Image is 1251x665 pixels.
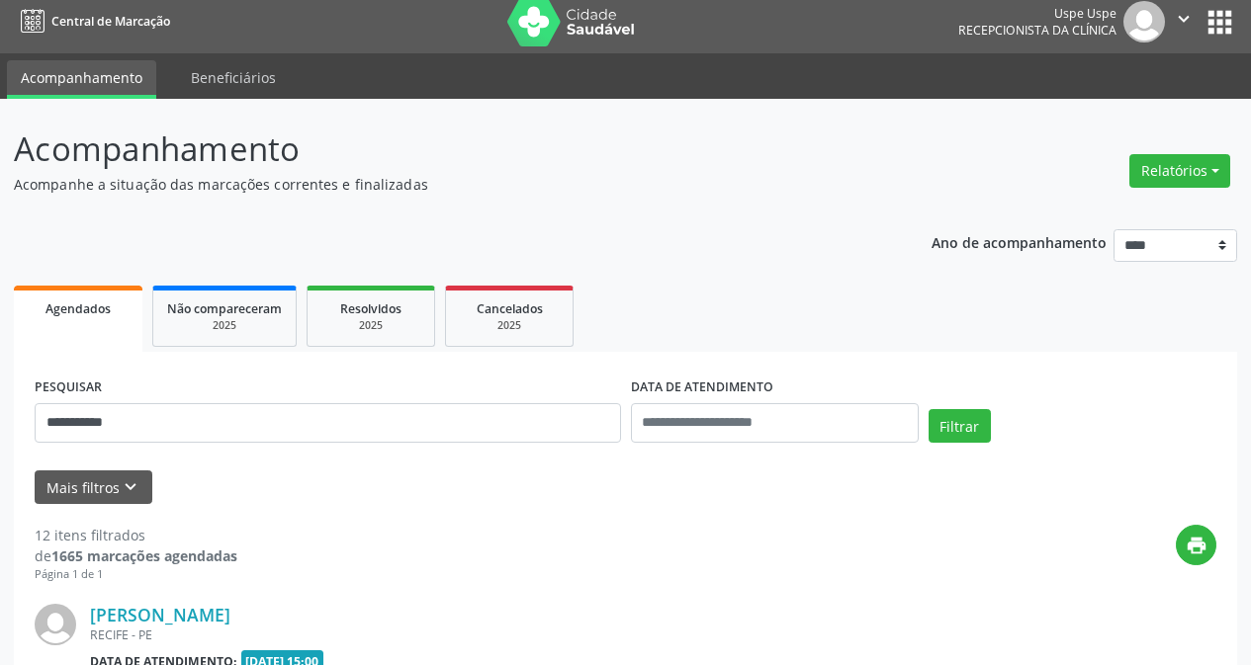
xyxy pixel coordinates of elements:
[167,318,282,333] div: 2025
[35,566,237,583] div: Página 1 de 1
[90,626,920,643] div: RECIFE - PE
[35,470,152,505] button: Mais filtroskeyboard_arrow_down
[1165,1,1203,42] button: 
[932,229,1107,254] p: Ano de acompanhamento
[321,318,420,333] div: 2025
[340,300,402,317] span: Resolvidos
[1123,1,1165,42] img: img
[51,546,237,565] strong: 1665 marcações agendadas
[958,5,1117,22] div: Uspe Uspe
[14,5,170,38] a: Central de Marcação
[90,604,230,625] a: [PERSON_NAME]
[35,604,76,645] img: img
[1173,8,1195,30] i: 
[1129,154,1230,188] button: Relatórios
[167,300,282,317] span: Não compareceram
[631,373,773,403] label: DATA DE ATENDIMENTO
[7,60,156,99] a: Acompanhamento
[14,174,870,195] p: Acompanhe a situação das marcações correntes e finalizadas
[1186,535,1207,556] i: print
[51,13,170,30] span: Central de Marcação
[45,300,111,317] span: Agendados
[177,60,290,95] a: Beneficiários
[929,409,991,443] button: Filtrar
[35,373,102,403] label: PESQUISAR
[35,545,237,566] div: de
[1203,5,1237,40] button: apps
[1176,525,1216,565] button: print
[460,318,559,333] div: 2025
[35,525,237,545] div: 12 itens filtrados
[14,125,870,174] p: Acompanhamento
[958,22,1117,39] span: Recepcionista da clínica
[477,300,543,317] span: Cancelados
[120,476,141,498] i: keyboard_arrow_down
